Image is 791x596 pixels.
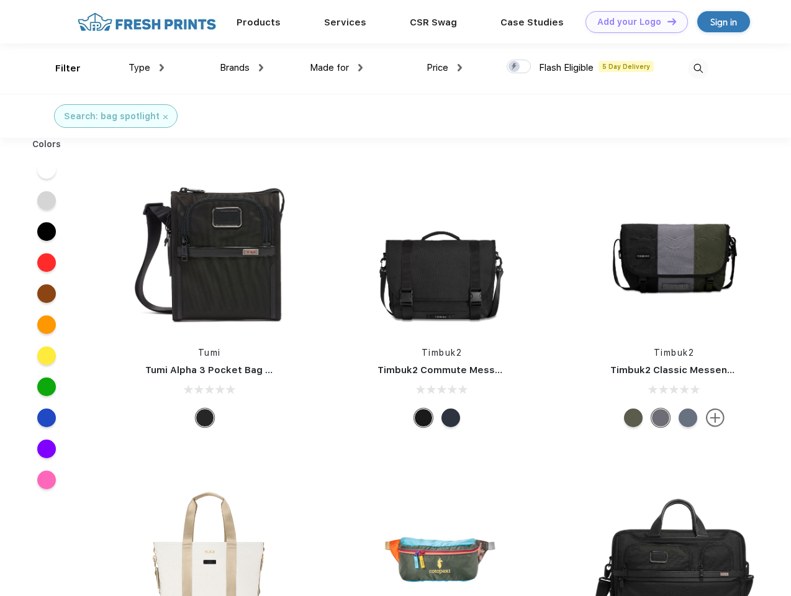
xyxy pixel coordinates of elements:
div: Colors [23,138,71,151]
div: Eco Army Pop [651,409,670,427]
img: dropdown.png [160,64,164,71]
img: dropdown.png [259,64,263,71]
span: Made for [310,62,349,73]
img: more.svg [706,409,725,427]
div: Eco Black [414,409,433,427]
span: Price [427,62,448,73]
a: Tumi [198,348,221,358]
img: desktop_search.svg [688,58,708,79]
div: Sign in [710,15,737,29]
div: Eco Lightbeam [679,409,697,427]
div: Eco Army [624,409,643,427]
span: Flash Eligible [539,62,594,73]
img: dropdown.png [458,64,462,71]
div: Black [196,409,214,427]
a: Timbuk2 [422,348,463,358]
div: Eco Nautical [441,409,460,427]
img: func=resize&h=266 [127,169,292,334]
img: filter_cancel.svg [163,115,168,119]
div: Add your Logo [597,17,661,27]
a: Timbuk2 [654,348,695,358]
a: Products [237,17,281,28]
a: Timbuk2 Commute Messenger Bag [377,364,544,376]
span: Type [129,62,150,73]
div: Filter [55,61,81,76]
span: Brands [220,62,250,73]
a: Sign in [697,11,750,32]
img: dropdown.png [358,64,363,71]
a: Tumi Alpha 3 Pocket Bag Small [145,364,291,376]
span: 5 Day Delivery [599,61,654,72]
img: DT [667,18,676,25]
img: func=resize&h=266 [359,169,524,334]
div: Search: bag spotlight [64,110,160,123]
img: fo%20logo%202.webp [74,11,220,33]
a: Timbuk2 Classic Messenger Bag [610,364,764,376]
img: func=resize&h=266 [592,169,757,334]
